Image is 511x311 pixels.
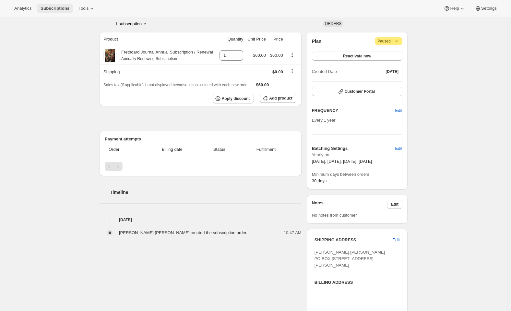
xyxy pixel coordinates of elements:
[312,118,336,123] span: Every 1 year
[315,250,385,268] span: [PERSON_NAME] [PERSON_NAME] PO BOX [STREET_ADDRESS][PERSON_NAME]
[284,230,302,236] span: 10:47 AM
[312,152,402,158] span: Yearly on
[119,230,247,235] span: [PERSON_NAME] [PERSON_NAME] created the subscription order.
[312,145,395,152] h6: Batching Settings
[103,83,250,87] span: Sales tax (if applicable) is not displayed because it is calculated with each new order.
[75,4,99,13] button: Tools
[78,6,89,11] span: Tools
[312,52,402,61] button: Reactivate now
[389,235,404,245] button: Edit
[222,96,250,101] span: Apply discount
[287,67,297,75] button: Shipping actions
[203,146,236,153] span: Status
[393,237,400,243] span: Edit
[14,6,31,11] span: Analytics
[312,213,357,218] span: No notes from customer
[105,142,144,157] th: Order
[392,39,393,44] span: |
[312,178,327,183] span: 30 days
[315,237,393,243] h3: SHIPPING ADDRESS
[386,69,398,74] span: [DATE]
[382,67,402,76] button: [DATE]
[105,136,296,142] h2: Payment attempts
[110,189,302,196] h2: Timeline
[100,65,217,79] th: Shipping
[377,38,400,44] span: Paused
[115,20,148,27] button: Product actions
[217,32,245,46] th: Quantity
[245,32,268,46] th: Unit Price
[260,94,296,103] button: Add product
[240,146,292,153] span: Fulfillment
[146,146,199,153] span: Billing date
[395,107,402,114] span: Edit
[345,89,375,94] span: Customer Portal
[312,107,395,114] h2: FREQUENCY
[312,68,337,75] span: Created Date
[100,217,302,223] h4: [DATE]
[116,49,213,62] div: Fretboard Journal Annual Subscription / Renewal
[395,145,402,152] span: Edit
[325,21,341,26] span: ORDERS
[100,32,217,46] th: Product
[121,56,177,61] small: Annually Renewing Subscription
[387,200,402,209] button: Edit
[213,94,254,103] button: Apply discount
[481,6,497,11] span: Settings
[312,87,402,96] button: Customer Portal
[269,96,292,101] span: Add product
[312,171,402,178] span: Minimum days between orders
[312,159,372,164] span: [DATE], [DATE], [DATE], [DATE]
[10,4,35,13] button: Analytics
[391,143,406,154] button: Edit
[450,6,459,11] span: Help
[253,53,266,58] span: $60.00
[312,200,387,209] h3: Notes
[391,105,406,116] button: Edit
[105,162,296,171] nav: Pagination
[268,32,285,46] th: Price
[312,38,322,44] h2: Plan
[315,279,400,286] h3: BILLING ADDRESS
[343,54,371,59] span: Reactivate now
[37,4,73,13] button: Subscriptions
[440,4,469,13] button: Help
[41,6,69,11] span: Subscriptions
[391,202,398,207] span: Edit
[471,4,501,13] button: Settings
[256,82,269,87] span: $60.00
[270,53,283,58] span: $60.00
[272,69,283,74] span: $0.00
[287,51,297,58] button: Product actions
